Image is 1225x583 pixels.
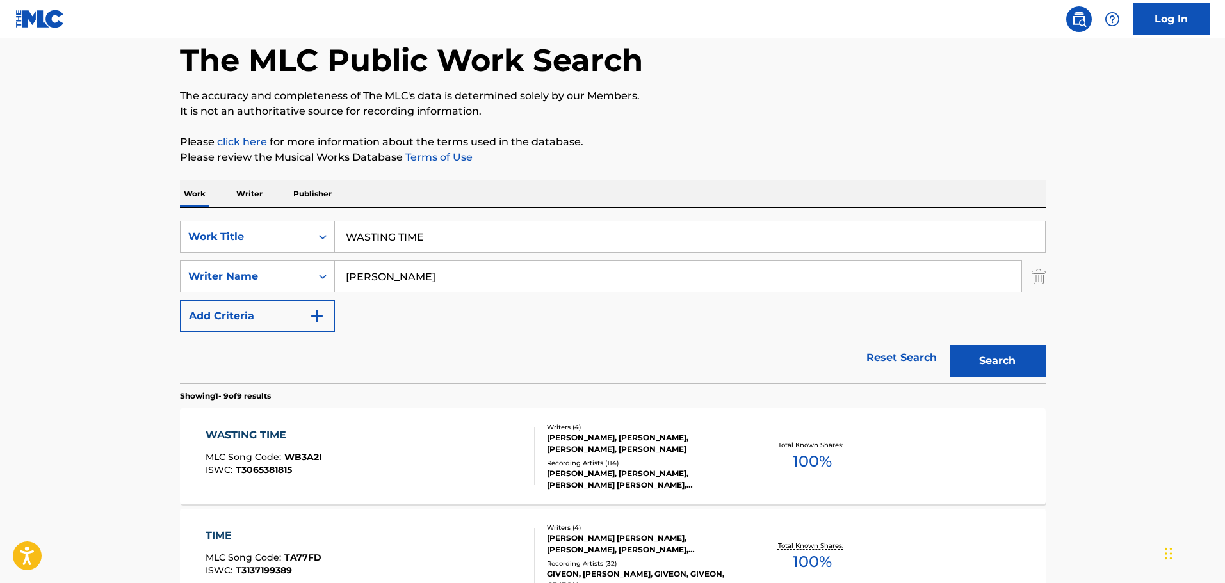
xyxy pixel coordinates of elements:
[1071,12,1087,27] img: search
[217,136,267,148] a: click here
[547,468,740,491] div: [PERSON_NAME], [PERSON_NAME],[PERSON_NAME] [PERSON_NAME], [PERSON_NAME], [PERSON_NAME],[PERSON_NA...
[778,541,847,550] p: Total Known Shares:
[180,180,209,207] p: Work
[547,559,740,568] div: Recording Artists ( 32 )
[284,552,321,563] span: TA77FD
[1066,6,1092,32] a: Public Search
[232,180,266,207] p: Writer
[309,308,325,324] img: 9d2ae6d4665cec9f34b9.svg
[284,451,322,463] span: WB3A2I
[206,451,284,463] span: MLC Song Code :
[180,134,1046,150] p: Please for more information about the terms used in the database.
[206,564,236,576] span: ISWC :
[1165,534,1172,573] div: Drag
[547,422,740,432] div: Writers ( 4 )
[180,41,643,79] h1: The MLC Public Work Search
[778,440,847,450] p: Total Known Shares:
[188,269,304,284] div: Writer Name
[180,150,1046,165] p: Please review the Musical Works Database
[188,229,304,244] div: Work Title
[180,300,335,332] button: Add Criteria
[206,552,284,563] span: MLC Song Code :
[289,180,336,207] p: Publisher
[1161,522,1225,583] iframe: Chat Widget
[180,390,271,402] p: Showing 1 - 9 of 9 results
[547,523,740,532] div: Writers ( 4 )
[547,532,740,555] div: [PERSON_NAME] [PERSON_NAME], [PERSON_NAME], [PERSON_NAME], [PERSON_NAME]
[180,408,1046,504] a: WASTING TIMEMLC Song Code:WB3A2IISWC:T3065381815Writers (4)[PERSON_NAME], [PERSON_NAME], [PERSON_...
[1105,12,1120,27] img: help
[793,450,832,473] span: 100 %
[1099,6,1125,32] div: Help
[206,528,321,543] div: TIME
[180,104,1046,119] p: It is not an authoritative source for recording information.
[1032,260,1046,292] img: Delete Criterion
[180,221,1046,383] form: Search Form
[950,345,1046,377] button: Search
[180,88,1046,104] p: The accuracy and completeness of The MLC's data is determined solely by our Members.
[236,464,292,475] span: T3065381815
[547,458,740,468] div: Recording Artists ( 114 )
[236,564,292,576] span: T3137199389
[860,344,943,372] a: Reset Search
[206,464,236,475] span: ISWC :
[547,432,740,455] div: [PERSON_NAME], [PERSON_NAME], [PERSON_NAME], [PERSON_NAME]
[403,151,473,163] a: Terms of Use
[1133,3,1210,35] a: Log In
[206,427,322,443] div: WASTING TIME
[15,10,65,28] img: MLC Logo
[793,550,832,573] span: 100 %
